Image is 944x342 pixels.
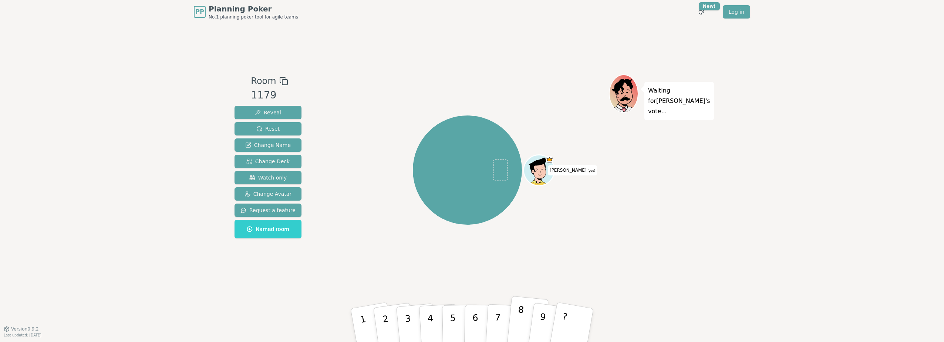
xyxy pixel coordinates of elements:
span: Reveal [255,109,281,116]
span: Change Name [245,141,291,149]
a: Log in [723,5,750,19]
span: (you) [587,169,596,172]
button: Reveal [235,106,301,119]
button: Change Deck [235,155,301,168]
button: Reset [235,122,301,135]
button: Named room [235,220,301,238]
div: 1179 [251,88,288,103]
button: Watch only [235,171,301,184]
span: abdelaziz is the host [546,156,553,164]
span: Watch only [249,174,287,181]
button: New! [695,5,708,19]
span: Change Deck [246,158,290,165]
span: Room [251,74,276,88]
p: Waiting for [PERSON_NAME] 's vote... [648,85,710,117]
span: Planning Poker [209,4,298,14]
span: Version 0.9.2 [11,326,39,332]
button: Change Name [235,138,301,152]
span: Last updated: [DATE] [4,333,41,337]
button: Version0.9.2 [4,326,39,332]
span: Reset [256,125,280,133]
span: Change Avatar [245,190,292,198]
div: New! [699,2,720,10]
span: No.1 planning poker tool for agile teams [209,14,298,20]
button: Request a feature [235,204,301,217]
button: Click to change your avatar [525,156,553,185]
a: PPPlanning PokerNo.1 planning poker tool for agile teams [194,4,298,20]
span: Request a feature [240,207,296,214]
span: Click to change your name [548,165,597,175]
span: Named room [247,225,289,233]
span: PP [195,7,204,16]
button: Change Avatar [235,187,301,201]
